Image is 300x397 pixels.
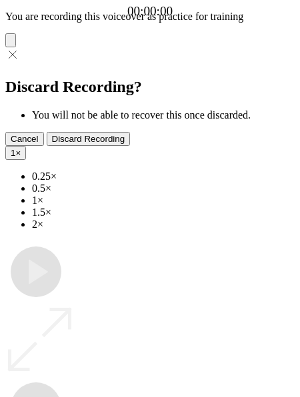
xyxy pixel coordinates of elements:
p: You are recording this voiceover as practice for training [5,11,295,23]
button: 1× [5,146,26,160]
li: 2× [32,218,295,230]
button: Cancel [5,132,44,146]
a: 00:00:00 [127,4,173,19]
button: Discard Recording [47,132,131,146]
li: 1.5× [32,206,295,218]
li: 1× [32,195,295,206]
li: You will not be able to recover this once discarded. [32,109,295,121]
li: 0.5× [32,183,295,195]
span: 1 [11,148,15,158]
li: 0.25× [32,171,295,183]
h2: Discard Recording? [5,78,295,96]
